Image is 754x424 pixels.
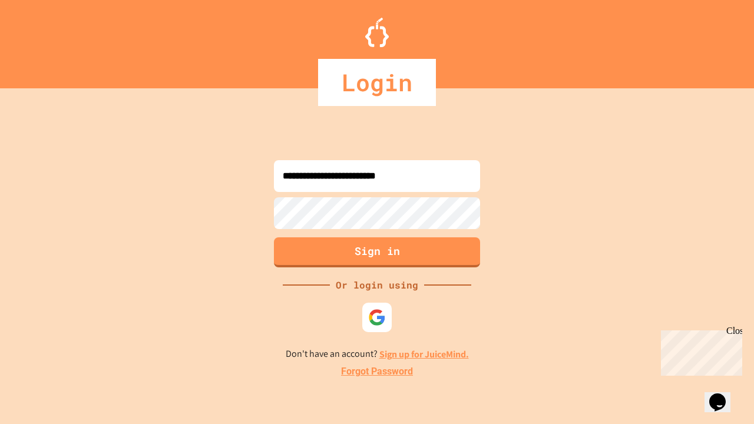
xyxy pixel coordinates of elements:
div: Chat with us now!Close [5,5,81,75]
p: Don't have an account? [286,347,469,362]
img: google-icon.svg [368,309,386,326]
iframe: chat widget [705,377,742,412]
img: Logo.svg [365,18,389,47]
a: Sign up for JuiceMind. [379,348,469,360]
iframe: chat widget [656,326,742,376]
a: Forgot Password [341,365,413,379]
div: Or login using [330,278,424,292]
button: Sign in [274,237,480,267]
div: Login [318,59,436,106]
